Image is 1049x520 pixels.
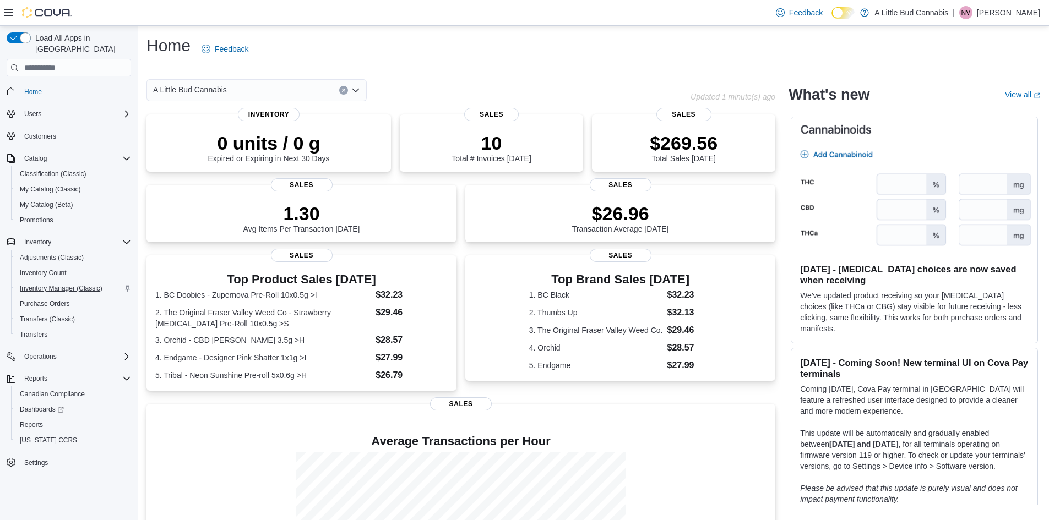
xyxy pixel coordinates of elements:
strong: [DATE] and [DATE] [829,440,898,448]
button: Users [20,107,46,121]
p: $269.56 [650,132,718,154]
span: Customers [24,132,56,141]
dd: $27.99 [667,359,712,372]
span: Settings [24,458,48,467]
a: Transfers (Classic) [15,313,79,326]
button: Catalog [20,152,51,165]
div: Nick Vanderwal [959,6,972,19]
span: Operations [24,352,57,361]
p: $26.96 [572,202,669,225]
button: Home [2,83,135,99]
a: Feedback [197,38,253,60]
span: Classification (Classic) [20,169,86,178]
span: A Little Bud Cannabis [153,83,227,96]
p: This update will be automatically and gradually enabled between , for all terminals operating on ... [800,428,1029,472]
button: Reports [11,417,135,433]
a: Reports [15,418,47,431]
span: Transfers (Classic) [20,315,75,324]
span: Sales [656,108,711,121]
p: Coming [DATE], Cova Pay terminal in [GEOGRAPHIC_DATA] will feature a refreshed user interface des... [800,384,1029,417]
p: Updated 1 minute(s) ago [691,92,775,101]
span: Reports [20,372,131,385]
p: We've updated product receiving so your [MEDICAL_DATA] choices (like THCa or CBG) stay visible fo... [800,290,1029,334]
a: Home [20,85,46,98]
span: Canadian Compliance [20,390,85,398]
span: Users [20,107,131,121]
a: My Catalog (Classic) [15,183,85,196]
span: Catalog [24,154,47,163]
em: Please be advised that this update is purely visual and does not impact payment functionality. [800,484,1018,503]
div: Total Sales [DATE] [650,132,718,163]
h4: Average Transactions per Hour [155,435,767,448]
span: Inventory [20,236,131,249]
a: Canadian Compliance [15,387,89,401]
button: Classification (Classic) [11,166,135,182]
span: Canadian Compliance [15,387,131,401]
span: Inventory [24,238,51,247]
p: | [953,6,955,19]
input: Dark Mode [831,7,855,19]
span: My Catalog (Beta) [15,198,131,211]
span: Operations [20,350,131,363]
a: [US_STATE] CCRS [15,434,81,447]
dt: 5. Endgame [529,360,663,371]
span: Sales [430,397,492,410]
span: Sales [590,178,651,191]
dt: 3. Orchid - CBD [PERSON_NAME] 3.5g >H [155,335,371,346]
span: Catalog [20,152,131,165]
span: Promotions [15,214,131,227]
dt: 1. BC Black [529,289,663,300]
p: 0 units / 0 g [208,132,330,154]
span: Classification (Classic) [15,167,131,180]
button: Catalog [2,151,135,166]
span: Dashboards [15,403,131,416]
a: View allExternal link [1005,90,1040,99]
button: Customers [2,128,135,144]
span: Promotions [20,216,53,225]
span: Inventory Count [15,266,131,280]
a: Promotions [15,214,58,227]
a: Classification (Classic) [15,167,91,180]
span: Home [24,87,42,96]
dd: $32.23 [376,288,448,302]
h2: What's new [789,86,869,103]
dd: $28.57 [667,341,712,354]
a: Inventory Manager (Classic) [15,282,107,295]
dd: $32.23 [667,288,712,302]
span: Sales [464,108,519,121]
button: Inventory [2,234,135,250]
button: My Catalog (Beta) [11,197,135,212]
h1: Home [146,35,191,57]
button: Transfers [11,327,135,342]
div: Avg Items Per Transaction [DATE] [243,202,360,233]
dd: $27.99 [376,351,448,364]
button: Open list of options [351,86,360,95]
a: Adjustments (Classic) [15,251,88,264]
dd: $29.46 [667,324,712,337]
span: Sales [271,249,333,262]
nav: Complex example [7,79,131,499]
button: Users [2,106,135,122]
span: Reports [20,420,43,429]
span: Reports [15,418,131,431]
button: Reports [20,372,52,385]
p: A Little Bud Cannabis [874,6,948,19]
button: My Catalog (Classic) [11,182,135,197]
dd: $28.57 [376,333,448,347]
span: [US_STATE] CCRS [20,436,77,445]
dt: 1. BC Doobies - Zupernova Pre-Roll 10x0.5g >I [155,289,371,300]
button: Inventory Count [11,265,135,281]
button: Inventory Manager (Classic) [11,281,135,296]
p: [PERSON_NAME] [977,6,1040,19]
button: Settings [2,455,135,470]
p: 1.30 [243,202,360,225]
span: Load All Apps in [GEOGRAPHIC_DATA] [31,32,131,54]
button: Transfers (Classic) [11,311,135,327]
span: Purchase Orders [15,297,131,310]
a: My Catalog (Beta) [15,198,78,211]
span: Inventory Manager (Classic) [15,282,131,295]
span: Home [20,84,131,98]
h3: [DATE] - [MEDICAL_DATA] choices are now saved when receiving [800,264,1029,286]
span: Customers [20,129,131,143]
span: Inventory Manager (Classic) [20,284,102,293]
